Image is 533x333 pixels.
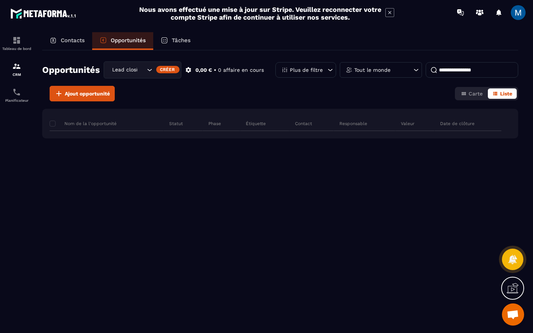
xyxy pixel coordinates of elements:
[172,37,191,44] p: Tâches
[500,91,512,97] span: Liste
[12,36,21,45] img: formation
[2,56,31,82] a: formationformationCRM
[246,121,266,127] p: Étiquette
[65,90,110,97] span: Ajout opportunité
[169,121,183,127] p: Statut
[488,88,517,99] button: Liste
[2,98,31,102] p: Planificateur
[440,121,475,127] p: Date de clôture
[139,6,382,21] h2: Nous avons effectué une mise à jour sur Stripe. Veuillez reconnecter votre compte Stripe afin de ...
[138,66,145,74] input: Search for option
[214,67,216,74] p: •
[401,121,415,127] p: Valeur
[42,63,100,77] h2: Opportunités
[339,121,367,127] p: Responsable
[10,7,77,20] img: logo
[2,47,31,51] p: Tableau de bord
[208,121,221,127] p: Phase
[50,86,115,101] button: Ajout opportunité
[456,88,487,99] button: Carte
[111,37,146,44] p: Opportunités
[195,67,212,74] p: 0,00 €
[354,67,390,73] p: Tout le monde
[92,32,153,50] a: Opportunités
[218,67,264,74] p: 0 affaire en cours
[156,66,180,73] div: Créer
[502,303,524,326] a: Ouvrir le chat
[2,30,31,56] a: formationformationTableau de bord
[2,82,31,108] a: schedulerschedulerPlanificateur
[295,121,312,127] p: Contact
[290,67,323,73] p: Plus de filtre
[12,62,21,71] img: formation
[2,73,31,77] p: CRM
[50,121,117,127] p: Nom de la l'opportunité
[469,91,483,97] span: Carte
[12,88,21,97] img: scheduler
[104,61,181,78] div: Search for option
[61,37,85,44] p: Contacts
[110,66,138,74] span: Lead closing
[153,32,198,50] a: Tâches
[42,32,92,50] a: Contacts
